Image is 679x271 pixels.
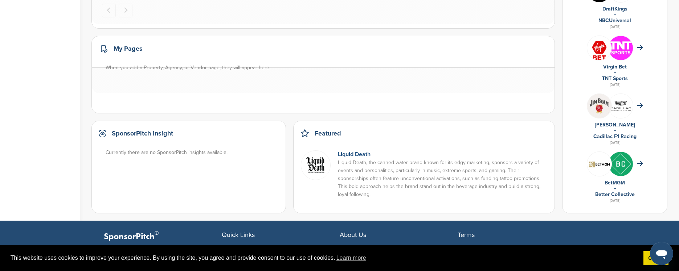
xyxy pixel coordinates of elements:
[114,43,143,54] h2: My Pages
[614,128,616,134] a: +
[112,128,173,138] h2: SponsorPitch Insight
[338,151,371,158] a: Liquid Death
[605,180,625,186] a: BetMGM
[315,128,341,138] h2: Featured
[602,75,628,82] a: TNT Sports
[570,24,660,30] div: [DATE]
[570,139,660,146] div: [DATE]
[595,122,635,128] a: [PERSON_NAME]
[609,94,633,118] img: Fcgoatp8 400x400
[598,17,631,24] a: NBCUniversal
[222,231,255,239] span: Quick Links
[106,64,548,72] div: When you add a Property, Agency, or Vendor page, they will appear here.
[650,242,673,265] iframe: Button to launch messaging window
[340,231,366,239] span: About Us
[106,149,279,157] div: Currently there are no SponsorPitch Insights available.
[593,133,637,139] a: Cadillac F1 Racing
[614,70,616,76] a: +
[119,4,132,17] button: Next slide
[570,197,660,204] div: [DATE]
[11,253,638,263] span: This website uses cookies to improve your experience. By using the site, you agree and provide co...
[155,229,159,238] span: ®
[614,12,616,18] a: +
[338,159,547,199] p: Liquid Death, the canned water brand known for its edgy marketing, sponsors a variety of events a...
[602,6,627,12] a: DraftKings
[301,150,331,180] img: Screen shot 2022 01 05 at 10.58.13 am
[595,191,635,197] a: Better Collective
[570,82,660,88] div: [DATE]
[335,253,367,263] a: learn more about cookies
[609,152,633,176] img: Inc kuuz 400x400
[587,158,611,170] img: Screen shot 2020 11 05 at 10.46.00 am
[614,185,616,192] a: +
[603,64,627,70] a: Virgin Bet
[102,4,116,17] button: Previous slide
[104,232,222,242] p: SponsorPitch
[609,36,633,60] img: Qiv8dqs7 400x400
[587,94,611,118] img: Jyyddrmw 400x400
[458,231,475,239] span: Terms
[643,251,668,266] a: dismiss cookie message
[587,36,611,65] img: Images (26)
